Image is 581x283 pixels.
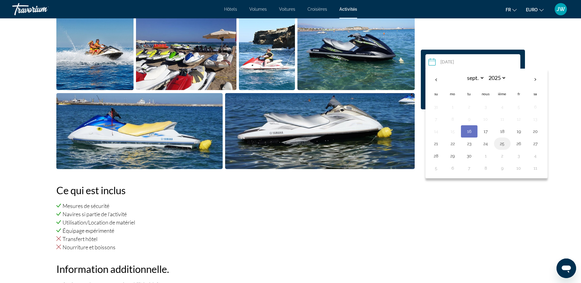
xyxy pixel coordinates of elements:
button: Changer de devise [526,5,544,14]
font: Transfert hôtel [62,236,415,242]
button: Jour 6 [530,103,540,111]
button: Jour 7 [431,115,441,123]
button: Jour 5 [431,164,441,172]
button: Jour 8 [481,164,491,172]
select: Sélectionner le mois [465,73,485,83]
button: Jour 1 [448,103,458,111]
a: Croisières [307,7,327,12]
button: Changer la langue [506,5,517,14]
button: Prochain [527,73,544,87]
button: Jour 25 [497,139,507,148]
font: Équipage expérimenté [62,227,415,234]
h2: Information additionnelle. [56,263,415,275]
button: Jour 9 [497,164,507,172]
button: Jour 14 [431,127,441,136]
button: Jour 15 [448,127,458,136]
a: Travorium [12,1,74,17]
button: Jour 2 [497,152,507,160]
button: Jour 7 [464,164,474,172]
font: Navires si partie de l’activité [62,211,415,217]
button: Jour 30 [464,152,474,160]
button: Jour 27 [530,139,540,148]
button: Jour 24 [481,139,491,148]
button: Jour 1 [481,152,491,160]
button: Jour 22 [448,139,458,148]
button: Jour 4 [530,152,540,160]
select: Sélectionner l’année [486,73,506,83]
button: Jour 23 [464,139,474,148]
button: Ouvrir le curseur d’image en plein écran [297,14,415,90]
button: Jour 4 [497,103,507,111]
button: Jour 10 [514,164,524,172]
button: Ouvrir le curseur d’image en plein écran [239,14,295,90]
button: Ouvrir le curseur d’image en plein écran [136,14,236,90]
font: Nourriture et boissons [62,244,415,251]
button: Jour 17 [481,127,491,136]
button: Jour 28 [431,152,441,160]
button: Jour 8 [448,115,458,123]
button: Menu utilisateur [553,3,569,16]
button: Jour 10 [481,115,491,123]
button: Jour 29 [448,152,458,160]
button: Ouvrir le curseur d’image en plein écran [56,93,223,169]
button: Jour 31 [431,103,441,111]
button: Jour 26 [514,139,524,148]
button: Jour 19 [514,127,524,136]
iframe: Bouton de lancement de la fenêtre de messagerie [556,258,576,278]
button: Jour 13 [530,115,540,123]
h2: Ce qui est inclus [56,184,415,196]
button: Ouvrir le curseur d’image en plein écran [56,14,134,90]
button: Jour 11 [530,164,540,172]
button: Jour 2 [464,103,474,111]
span: Fr [506,7,511,12]
button: Jour 3 [514,152,524,160]
button: Jour 6 [448,164,458,172]
button: Jour 16 [464,127,474,136]
font: Mesures de sécurité [62,202,415,209]
button: Jour 21 [431,139,441,148]
span: EURO [526,7,538,12]
button: Jour 3 [481,103,491,111]
button: Le mois précédent [428,73,444,87]
a: Hôtels [224,7,237,12]
a: Activités [339,7,357,12]
span: JW [556,6,565,12]
button: Jour 12 [514,115,524,123]
button: Jour 18 [497,127,507,136]
button: Jour 5 [514,103,524,111]
a: Voitures [279,7,295,12]
a: Volumes [249,7,267,12]
button: Jour 9 [464,115,474,123]
font: Utilisation/Location de matériel [62,219,415,226]
button: Jour 20 [530,127,540,136]
button: Ouvrir le curseur d’image en plein écran [225,93,415,169]
button: Jour 11 [497,115,507,123]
